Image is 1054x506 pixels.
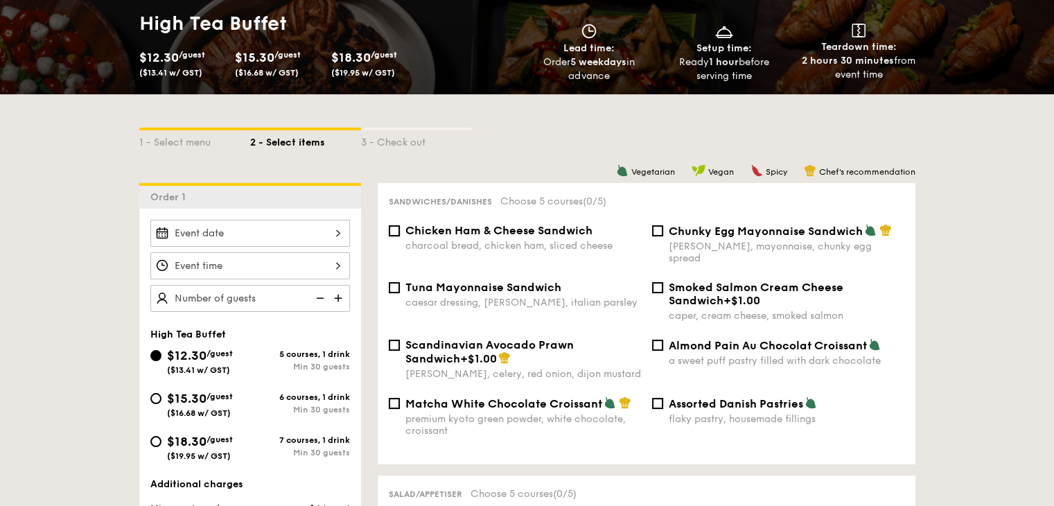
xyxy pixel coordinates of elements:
img: icon-vegetarian.fe4039eb.svg [604,396,616,409]
img: icon-vegan.f8ff3823.svg [692,164,705,177]
div: flaky pastry, housemade fillings [669,413,904,425]
span: ($13.41 w/ GST) [167,365,230,375]
div: 5 courses, 1 drink [250,349,350,359]
input: Event time [150,252,350,279]
span: Setup time: [696,42,752,54]
div: 2 - Select items [250,130,361,150]
input: Chicken Ham & Cheese Sandwichcharcoal bread, chicken ham, sliced cheese [389,225,400,236]
div: premium kyoto green powder, white chocolate, croissant [405,413,641,437]
span: Vegan [708,167,734,177]
span: +$1.00 [460,352,497,365]
span: ($13.41 w/ GST) [139,68,202,78]
span: ($19.95 w/ GST) [167,451,231,461]
div: caesar dressing, [PERSON_NAME], italian parsley [405,297,641,308]
input: $15.30/guest($16.68 w/ GST)6 courses, 1 drinkMin 30 guests [150,393,161,404]
div: Min 30 guests [250,448,350,457]
img: icon-chef-hat.a58ddaea.svg [619,396,631,409]
span: $15.30 [167,391,207,406]
img: icon-add.58712e84.svg [329,285,350,311]
div: Ready before serving time [662,55,786,83]
div: a sweet puff pastry filled with dark chocolate [669,355,904,367]
input: Scandinavian Avocado Prawn Sandwich+$1.00[PERSON_NAME], celery, red onion, dijon mustard [389,340,400,351]
img: icon-vegetarian.fe4039eb.svg [616,164,629,177]
img: icon-vegetarian.fe4039eb.svg [805,396,817,409]
h1: High Tea Buffet [139,11,522,36]
span: (0/5) [583,195,606,207]
span: Sandwiches/Danishes [389,197,492,207]
div: 3 - Check out [361,130,472,150]
img: icon-chef-hat.a58ddaea.svg [804,164,816,177]
span: /guest [371,50,397,60]
input: Tuna Mayonnaise Sandwichcaesar dressing, [PERSON_NAME], italian parsley [389,282,400,293]
span: ($19.95 w/ GST) [331,68,395,78]
img: icon-chef-hat.a58ddaea.svg [498,351,511,364]
span: Order 1 [150,191,191,203]
input: Number of guests [150,285,350,312]
input: Event date [150,220,350,247]
span: /guest [179,50,205,60]
span: ($16.68 w/ GST) [167,408,231,418]
span: $12.30 [139,50,179,65]
span: ($16.68 w/ GST) [235,68,299,78]
span: Choose 5 courses [500,195,606,207]
span: Tuna Mayonnaise Sandwich [405,281,561,294]
span: Chunky Egg Mayonnaise Sandwich [669,225,863,238]
div: [PERSON_NAME], celery, red onion, dijon mustard [405,368,641,380]
span: Choose 5 courses [471,488,577,500]
div: Additional charges [150,478,350,491]
span: High Tea Buffet [150,329,226,340]
span: Lead time: [563,42,615,54]
input: Matcha White Chocolate Croissantpremium kyoto green powder, white chocolate, croissant [389,398,400,409]
img: icon-teardown.65201eee.svg [852,24,866,37]
div: charcoal bread, chicken ham, sliced cheese [405,240,641,252]
div: 1 - Select menu [139,130,250,150]
input: Chunky Egg Mayonnaise Sandwich[PERSON_NAME], mayonnaise, chunky egg spread [652,225,663,236]
img: icon-spicy.37a8142b.svg [750,164,763,177]
span: $18.30 [331,50,371,65]
span: /guest [207,349,233,358]
img: icon-clock.2db775ea.svg [579,24,599,39]
span: /guest [274,50,301,60]
input: $18.30/guest($19.95 w/ GST)7 courses, 1 drinkMin 30 guests [150,436,161,447]
span: Scandinavian Avocado Prawn Sandwich [405,338,574,365]
input: $12.30/guest($13.41 w/ GST)5 courses, 1 drinkMin 30 guests [150,350,161,361]
div: Min 30 guests [250,405,350,415]
span: Smoked Salmon Cream Cheese Sandwich [669,281,843,307]
img: icon-chef-hat.a58ddaea.svg [879,224,892,236]
div: Min 30 guests [250,362,350,372]
div: caper, cream cheese, smoked salmon [669,310,904,322]
input: Smoked Salmon Cream Cheese Sandwich+$1.00caper, cream cheese, smoked salmon [652,282,663,293]
span: Chef's recommendation [819,167,915,177]
img: icon-dish.430c3a2e.svg [714,24,735,39]
span: Teardown time: [821,41,897,53]
span: Salad/Appetiser [389,489,462,499]
img: icon-vegetarian.fe4039eb.svg [864,224,877,236]
span: $15.30 [235,50,274,65]
div: 7 courses, 1 drink [250,435,350,445]
img: icon-vegetarian.fe4039eb.svg [868,338,881,351]
div: from event time [797,54,921,82]
span: Matcha White Chocolate Croissant [405,397,602,410]
span: Assorted Danish Pastries [669,397,803,410]
input: Assorted Danish Pastriesflaky pastry, housemade fillings [652,398,663,409]
span: /guest [207,435,233,444]
span: Chicken Ham & Cheese Sandwich [405,224,592,237]
span: Vegetarian [631,167,675,177]
span: +$1.00 [723,294,760,307]
span: /guest [207,392,233,401]
span: $12.30 [167,348,207,363]
strong: 1 hour [709,56,739,68]
div: Order in advance [527,55,651,83]
span: $18.30 [167,434,207,449]
strong: 5 weekdays [570,56,626,68]
img: icon-reduce.1d2dbef1.svg [308,285,329,311]
div: [PERSON_NAME], mayonnaise, chunky egg spread [669,241,904,264]
input: Almond Pain Au Chocolat Croissanta sweet puff pastry filled with dark chocolate [652,340,663,351]
span: Spicy [766,167,787,177]
strong: 2 hours 30 minutes [802,55,894,67]
div: 6 courses, 1 drink [250,392,350,402]
span: Almond Pain Au Chocolat Croissant [669,339,867,352]
span: (0/5) [553,488,577,500]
